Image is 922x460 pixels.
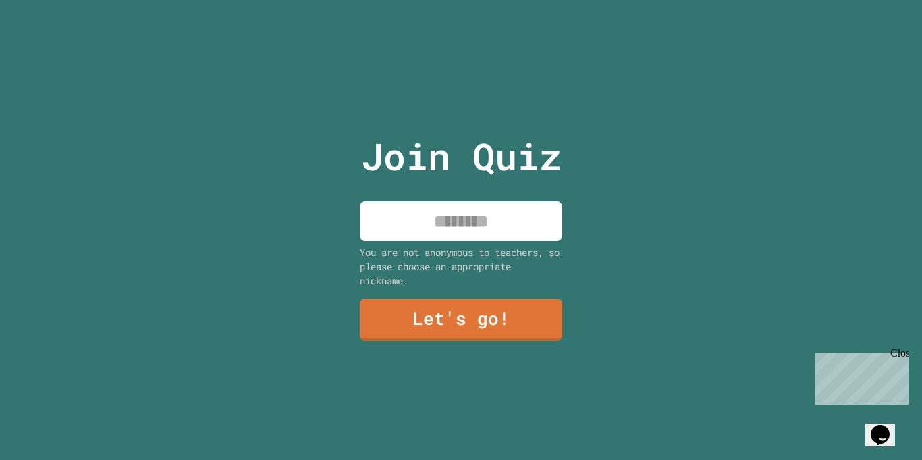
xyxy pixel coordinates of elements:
div: Chat with us now!Close [5,5,93,86]
a: Let's go! [360,299,562,341]
p: Join Quiz [361,128,562,184]
iframe: chat widget [810,347,909,405]
iframe: chat widget [865,406,909,446]
div: You are not anonymous to teachers, so please choose an appropriate nickname. [360,245,562,288]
